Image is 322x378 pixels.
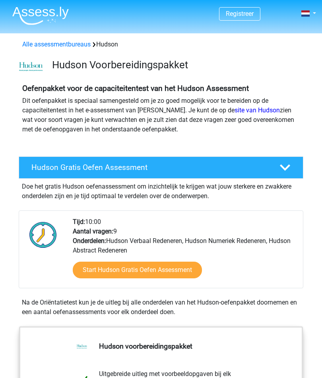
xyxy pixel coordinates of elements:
[226,10,254,17] a: Registreer
[235,106,280,114] a: site van Hudson
[16,156,306,179] a: Hudson Gratis Oefen Assessment
[52,59,297,71] h3: Hudson Voorbereidingspakket
[73,262,202,278] a: Start Hudson Gratis Oefen Assessment
[19,40,303,49] div: Hudson
[19,298,303,317] div: Na de Oriëntatietest kun je de uitleg bij alle onderdelen van het Hudson-oefenpakket doornemen en...
[73,228,113,235] b: Aantal vragen:
[19,179,303,201] div: Doe het gratis Hudson oefenassessment om inzichtelijk te krijgen wat jouw sterkere en zwakkere on...
[19,62,43,71] img: cefd0e47479f4eb8e8c001c0d358d5812e054fa8.png
[22,96,300,134] p: Dit oefenpakket is speciaal samengesteld om je zo goed mogelijk voor te bereiden op de capaciteit...
[22,40,91,48] a: Alle assessmentbureaus
[22,84,249,93] b: Oefenpakket voor de capaciteitentest van het Hudson Assessment
[73,218,85,226] b: Tijd:
[67,217,303,288] div: 10:00 9 Hudson Verbaal Redeneren, Hudson Numeriek Redeneren, Hudson Abstract Redeneren
[25,217,61,252] img: Klok
[12,6,69,25] img: Assessly
[73,237,106,245] b: Onderdelen:
[31,163,268,172] h4: Hudson Gratis Oefen Assessment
